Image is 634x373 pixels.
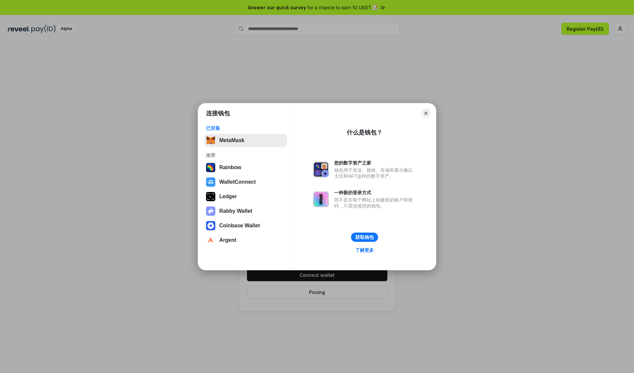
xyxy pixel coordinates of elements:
[219,137,244,143] div: MetaMask
[219,237,236,243] div: Argent
[219,179,256,185] div: WalletConnect
[219,165,241,170] div: Rainbow
[206,125,285,131] div: 已安装
[206,136,215,145] img: svg+xml,%3Csvg%20fill%3D%22none%22%20height%3D%2233%22%20viewBox%3D%220%200%2035%2033%22%20width%...
[351,233,378,242] button: 获取钱包
[421,109,431,118] button: Close
[219,194,237,200] div: Ledger
[206,177,215,187] img: svg+xml,%3Csvg%20width%3D%2228%22%20height%3D%2228%22%20viewBox%3D%220%200%2028%2028%22%20fill%3D...
[334,160,416,166] div: 您的数字资产之家
[204,161,287,174] button: Rainbow
[206,163,215,172] img: svg+xml,%3Csvg%20width%3D%22120%22%20height%3D%22120%22%20viewBox%3D%220%200%20120%20120%22%20fil...
[204,175,287,189] button: WalletConnect
[219,223,260,229] div: Coinbase Wallet
[334,167,416,179] div: 钱包用于发送、接收、存储和显示像以太坊和NFT这样的数字资产。
[204,134,287,147] button: MetaMask
[206,109,230,117] h1: 连接钱包
[206,192,215,201] img: svg+xml,%3Csvg%20xmlns%3D%22http%3A%2F%2Fwww.w3.org%2F2000%2Fsvg%22%20width%3D%2228%22%20height%3...
[206,236,215,245] img: svg+xml,%3Csvg%20width%3D%2228%22%20height%3D%2228%22%20viewBox%3D%220%200%2028%2028%22%20fill%3D...
[204,219,287,232] button: Coinbase Wallet
[204,190,287,203] button: Ledger
[313,191,329,207] img: svg+xml,%3Csvg%20xmlns%3D%22http%3A%2F%2Fwww.w3.org%2F2000%2Fsvg%22%20fill%3D%22none%22%20viewBox...
[206,152,285,158] div: 推荐
[355,247,374,253] div: 了解更多
[347,129,382,136] div: 什么是钱包？
[206,221,215,230] img: svg+xml,%3Csvg%20width%3D%2228%22%20height%3D%2228%22%20viewBox%3D%220%200%2028%2028%22%20fill%3D...
[219,208,252,214] div: Rabby Wallet
[206,206,215,216] img: svg+xml,%3Csvg%20xmlns%3D%22http%3A%2F%2Fwww.w3.org%2F2000%2Fsvg%22%20fill%3D%22none%22%20viewBox...
[204,205,287,218] button: Rabby Wallet
[334,190,416,196] div: 一种新的登录方式
[204,234,287,247] button: Argent
[355,234,374,240] div: 获取钱包
[351,246,378,254] a: 了解更多
[313,162,329,177] img: svg+xml,%3Csvg%20xmlns%3D%22http%3A%2F%2Fwww.w3.org%2F2000%2Fsvg%22%20fill%3D%22none%22%20viewBox...
[334,197,416,209] div: 而不是在每个网站上创建新的账户和密码，只需连接您的钱包。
